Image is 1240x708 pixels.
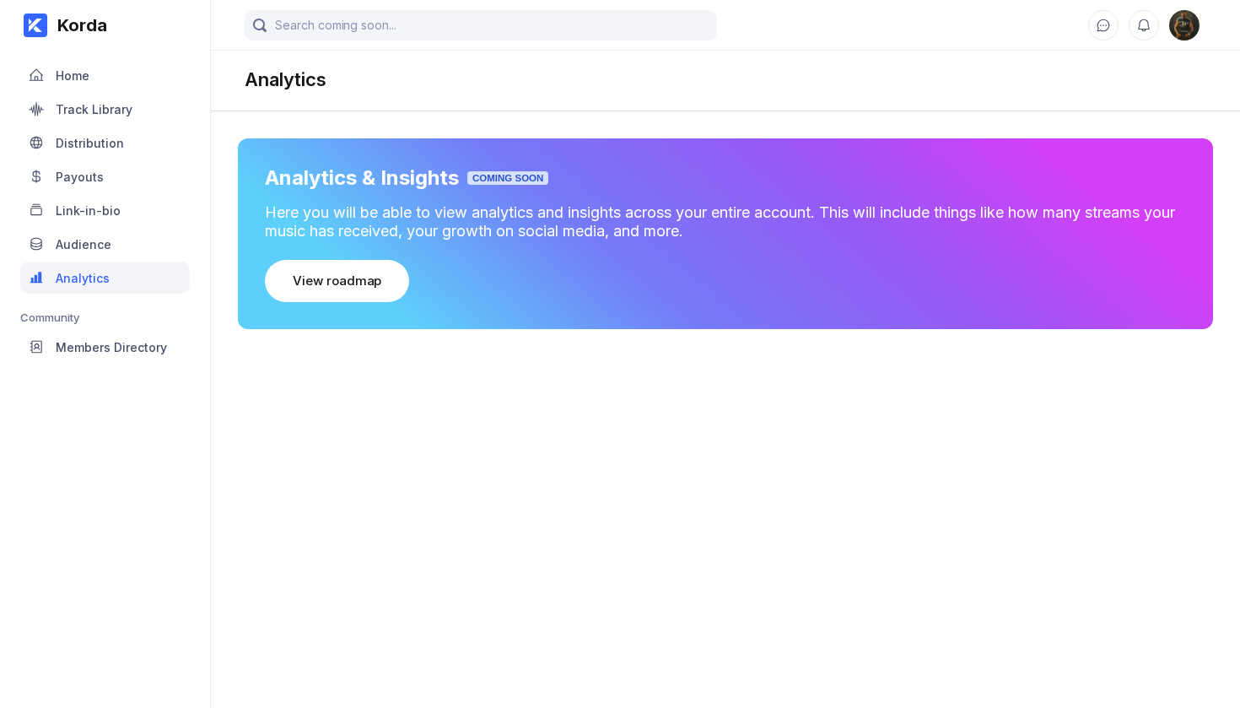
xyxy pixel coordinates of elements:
[265,165,459,190] div: Analytics & Insights
[20,262,190,295] a: Analytics
[245,10,717,41] input: Search coming soon...
[20,311,190,324] div: Community
[467,171,548,185] strong: Coming Soon
[20,93,190,127] a: Track Library
[20,331,190,365] a: Members Directory
[20,228,190,262] a: Audience
[56,102,132,116] div: Track Library
[265,260,409,302] button: View roadmap
[56,68,89,83] div: Home
[56,203,121,218] div: Link-in-bio
[1169,10,1200,41] div: Vorstar
[56,170,104,184] div: Payouts
[47,15,107,35] div: Korda
[245,68,1206,90] div: Analytics
[56,340,167,354] div: Members Directory
[20,127,190,160] a: Distribution
[20,59,190,93] a: Home
[56,136,124,150] div: Distribution
[20,194,190,228] a: Link-in-bio
[56,271,110,285] div: Analytics
[20,160,190,194] a: Payouts
[293,273,381,289] div: View roadmap
[1169,10,1200,41] img: 160x160
[265,203,1186,240] div: Here you will be able to view analytics and insights across your entire account. This will includ...
[56,237,111,251] div: Audience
